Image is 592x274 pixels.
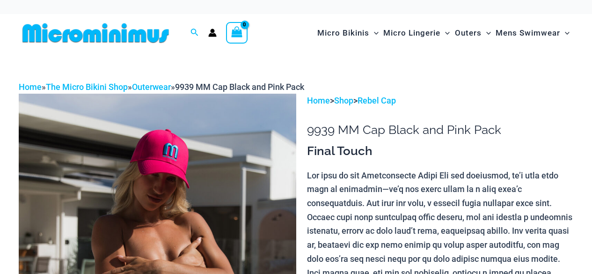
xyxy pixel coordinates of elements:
a: Mens SwimwearMenu ToggleMenu Toggle [493,19,572,47]
img: MM SHOP LOGO FLAT [19,22,173,44]
a: Micro LingerieMenu ToggleMenu Toggle [381,19,452,47]
p: > > [307,94,573,108]
a: Search icon link [190,27,199,39]
span: » » » [19,82,304,92]
span: Menu Toggle [482,21,491,45]
span: Micro Bikinis [317,21,369,45]
span: Outers [455,21,482,45]
span: Micro Lingerie [383,21,440,45]
a: Rebel Cap [358,96,396,105]
h3: Final Touch [307,143,573,159]
a: Micro BikinisMenu ToggleMenu Toggle [315,19,381,47]
a: Home [19,82,42,92]
nav: Site Navigation [314,17,573,49]
a: Shop [334,96,353,105]
span: 9939 MM Cap Black and Pink Pack [175,82,304,92]
a: Account icon link [208,29,217,37]
a: Outerwear [132,82,171,92]
span: Mens Swimwear [496,21,560,45]
a: OutersMenu ToggleMenu Toggle [453,19,493,47]
a: View Shopping Cart, empty [226,22,248,44]
h1: 9939 MM Cap Black and Pink Pack [307,123,573,137]
a: The Micro Bikini Shop [46,82,128,92]
a: Home [307,96,330,105]
span: Menu Toggle [369,21,379,45]
span: Menu Toggle [440,21,450,45]
span: Menu Toggle [560,21,570,45]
